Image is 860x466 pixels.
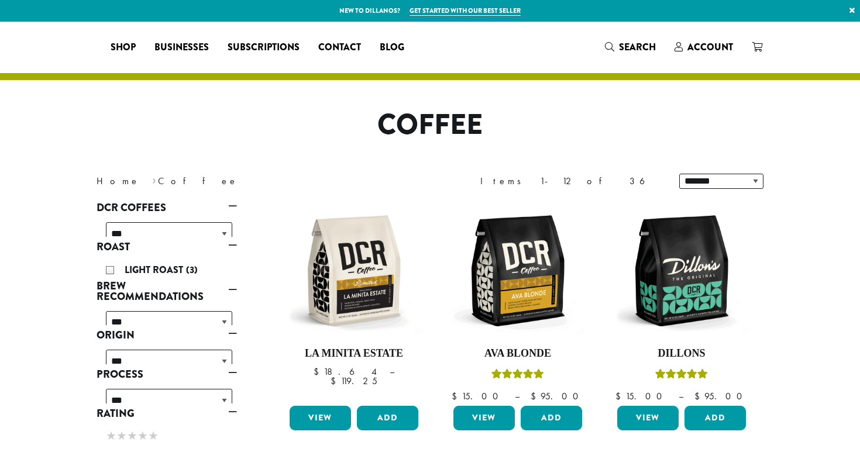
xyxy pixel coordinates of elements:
a: Get started with our best seller [410,6,521,16]
span: Businesses [154,40,209,55]
span: Search [619,40,656,54]
a: Process [97,364,237,384]
div: Rated 5.00 out of 5 [655,367,708,385]
span: – [390,365,394,378]
span: $ [314,365,324,378]
div: Rating [97,423,237,443]
img: DCR-12oz-Ava-Blonde-Stock-scaled.png [450,203,585,338]
button: Add [357,406,418,430]
span: ★ [116,427,127,444]
div: DCR Coffees [97,218,237,237]
bdi: 119.25 [331,375,377,387]
bdi: 18.64 [314,365,379,378]
div: Rated 5.00 out of 5 [491,367,544,385]
a: Rating [97,403,237,423]
a: Brew Recommendations [97,276,237,306]
span: Shop [111,40,136,55]
div: Items 1-12 of 36 [480,174,662,188]
bdi: 15.00 [452,390,504,402]
span: ★ [106,427,116,444]
img: DCR-12oz-Dillons-Stock-scaled.png [614,203,749,338]
div: Brew Recommendations [97,306,237,326]
div: Process [97,384,237,403]
img: DCR-12oz-La-Minita-Estate-Stock-scaled.png [287,203,421,338]
h4: La Minita Estate [287,347,421,360]
span: Blog [380,40,404,55]
nav: Breadcrumb [97,174,412,188]
bdi: 15.00 [615,390,668,402]
span: $ [452,390,462,402]
span: (3) [186,263,198,277]
span: Light Roast [125,263,186,277]
a: View [617,406,679,430]
bdi: 95.00 [531,390,584,402]
a: DillonsRated 5.00 out of 5 [614,203,749,401]
a: View [290,406,351,430]
a: Roast [97,237,237,257]
h1: Coffee [88,108,772,142]
span: Contact [318,40,361,55]
div: Origin [97,345,237,364]
a: DCR Coffees [97,198,237,218]
h4: Dillons [614,347,749,360]
span: – [515,390,520,402]
span: – [679,390,683,402]
a: La Minita Estate [287,203,421,401]
span: › [152,170,156,188]
span: $ [331,375,340,387]
span: $ [694,390,704,402]
button: Add [521,406,582,430]
span: Subscriptions [228,40,300,55]
bdi: 95.00 [694,390,748,402]
span: ★ [137,427,148,444]
span: $ [531,390,541,402]
span: ★ [127,427,137,444]
span: Account [687,40,733,54]
a: Origin [97,325,237,345]
span: ★ [148,427,159,444]
button: Add [684,406,746,430]
a: Ava BlondeRated 5.00 out of 5 [450,203,585,401]
span: $ [615,390,625,402]
a: Search [596,37,665,57]
a: Shop [101,38,145,57]
a: View [453,406,515,430]
h4: Ava Blonde [450,347,585,360]
a: Home [97,175,140,187]
div: Roast [97,257,237,276]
